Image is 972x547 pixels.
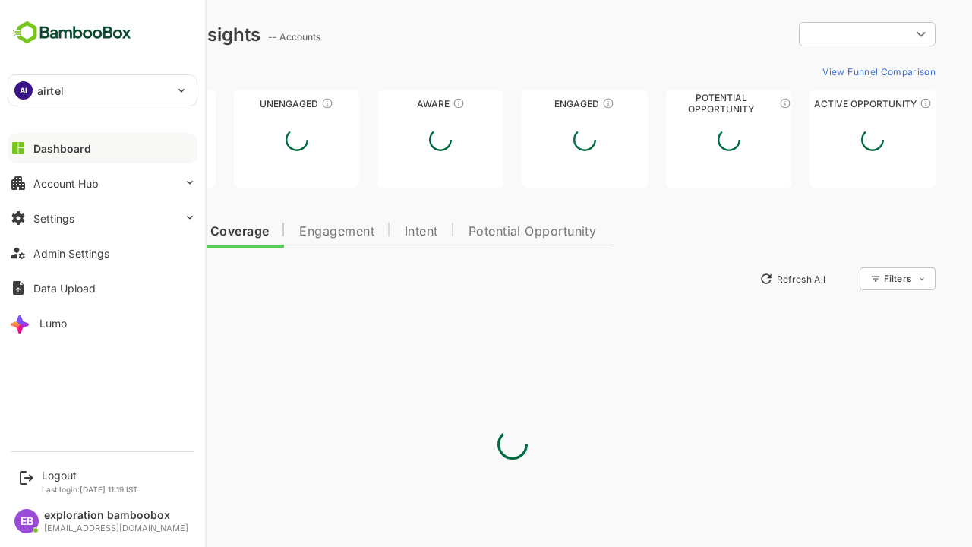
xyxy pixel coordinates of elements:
div: ​ [746,21,882,48]
div: Lumo [39,317,67,330]
div: Settings [33,212,74,225]
button: Refresh All [699,267,779,291]
div: Data Upload [33,282,96,295]
button: Lumo [8,308,197,338]
button: View Funnel Comparison [763,59,882,84]
div: These accounts have not been engaged with for a defined time period [124,97,136,109]
div: Account Hub [33,177,99,190]
div: Admin Settings [33,247,109,260]
button: Admin Settings [8,238,197,268]
ag: -- Accounts [215,31,272,43]
div: Logout [42,469,138,482]
div: AIairtel [8,75,197,106]
p: airtel [37,83,64,99]
button: Data Upload [8,273,197,303]
div: EB [14,509,39,533]
span: Engagement [246,226,321,238]
div: exploration bamboobox [44,509,188,522]
div: Unengaged [181,98,307,109]
div: Unreached [36,98,163,109]
div: AI [14,81,33,100]
span: Potential Opportunity [415,226,544,238]
img: BambooboxFullLogoMark.5f36c76dfaba33ec1ec1367b70bb1252.svg [8,18,136,47]
div: Engaged [469,98,595,109]
div: These accounts have open opportunities which might be at any of the Sales Stages [866,97,879,109]
div: Dashboard [33,142,91,155]
div: [EMAIL_ADDRESS][DOMAIN_NAME] [44,523,188,533]
button: Dashboard [8,133,197,163]
div: These accounts are warm, further nurturing would qualify them to MQAs [549,97,561,109]
div: These accounts have just entered the buying cycle and need further nurturing [399,97,412,109]
button: Account Hub [8,168,197,198]
div: Active Opportunity [756,98,882,109]
span: Data Quality and Coverage [52,226,216,238]
div: These accounts have not shown enough engagement and need nurturing [268,97,280,109]
span: Intent [352,226,385,238]
p: Last login: [DATE] 11:19 IST [42,485,138,494]
div: Dashboard Insights [36,24,207,46]
button: New Insights [36,265,147,292]
div: Filters [831,273,858,284]
div: These accounts are MQAs and can be passed on to Inside Sales [726,97,738,109]
div: Aware [324,98,450,109]
div: Potential Opportunity [613,98,739,109]
div: Filters [829,265,882,292]
button: Settings [8,203,197,233]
